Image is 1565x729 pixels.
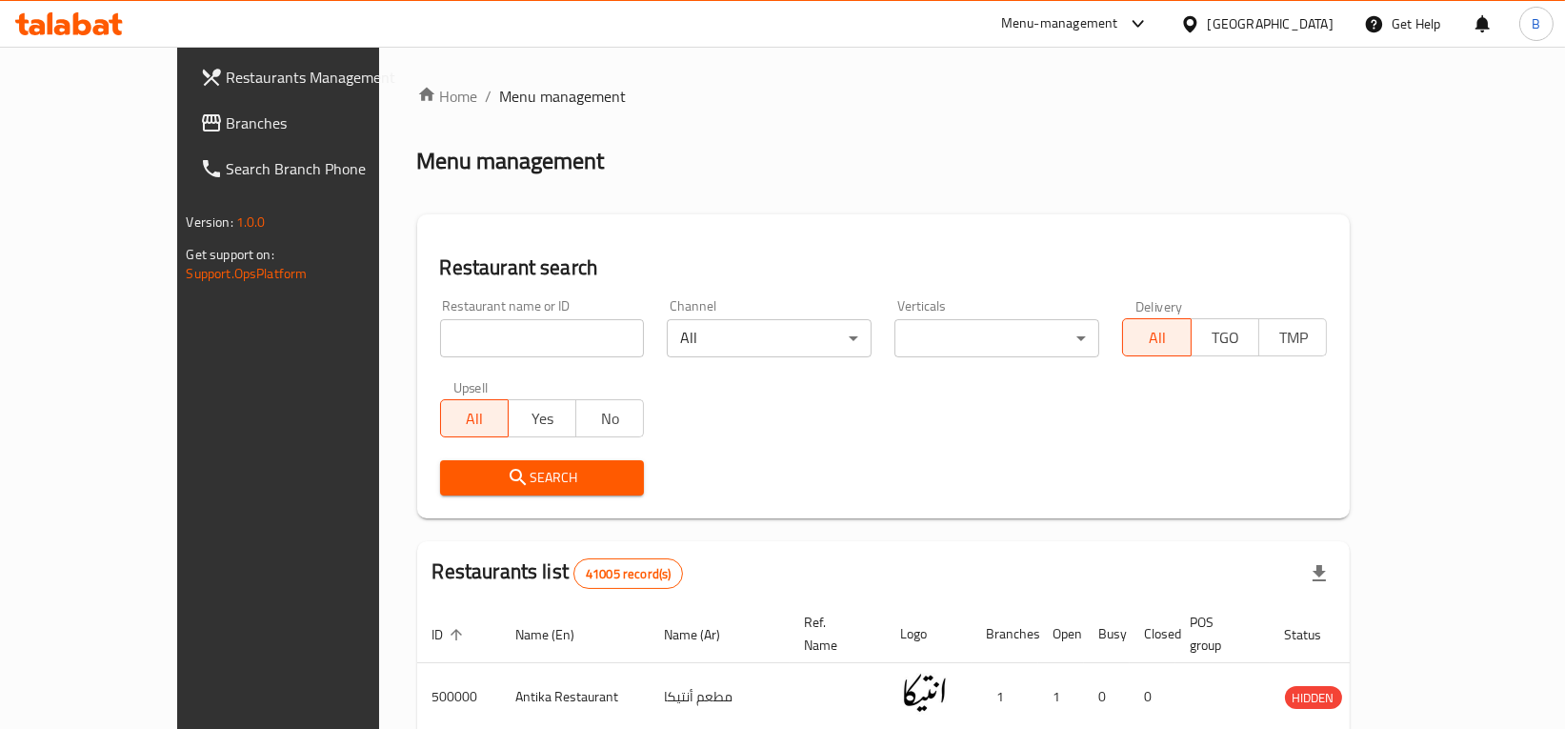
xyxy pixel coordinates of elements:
li: / [486,85,492,108]
img: Antika Restaurant [901,669,949,717]
button: All [1122,318,1191,356]
button: TMP [1258,318,1327,356]
th: Busy [1084,605,1130,663]
span: All [449,405,501,433]
h2: Restaurant search [440,253,1328,282]
button: No [575,399,644,437]
span: Search Branch Phone [227,157,423,180]
span: 1.0.0 [236,210,266,234]
h2: Restaurants list [432,557,684,589]
span: TGO [1199,324,1252,352]
span: Version: [187,210,233,234]
h2: Menu management [417,146,605,176]
a: Search Branch Phone [185,146,438,192]
a: Home [417,85,478,108]
span: B [1532,13,1540,34]
span: 41005 record(s) [574,565,682,583]
th: Open [1038,605,1084,663]
a: Support.OpsPlatform [187,261,308,286]
span: Yes [516,405,569,433]
div: Menu-management [1001,12,1118,35]
button: Yes [508,399,576,437]
th: Logo [886,605,972,663]
span: Menu management [500,85,627,108]
span: Branches [227,111,423,134]
div: [GEOGRAPHIC_DATA] [1208,13,1334,34]
nav: breadcrumb [417,85,1351,108]
a: Branches [185,100,438,146]
div: All [667,319,872,357]
span: Get support on: [187,242,274,267]
div: Total records count [573,558,683,589]
span: No [584,405,636,433]
div: HIDDEN [1285,686,1342,709]
span: All [1131,324,1183,352]
span: ID [432,623,469,646]
button: Search [440,460,645,496]
span: POS group [1191,611,1247,657]
label: Upsell [453,380,489,394]
div: ​ [894,319,1099,357]
span: HIDDEN [1285,687,1342,709]
span: TMP [1267,324,1319,352]
th: Branches [972,605,1038,663]
button: All [440,399,509,437]
a: Restaurants Management [185,54,438,100]
span: Status [1285,623,1347,646]
span: Restaurants Management [227,66,423,89]
button: TGO [1191,318,1259,356]
div: Export file [1296,551,1342,597]
span: Name (En) [516,623,600,646]
th: Closed [1130,605,1175,663]
input: Search for restaurant name or ID.. [440,319,645,357]
label: Delivery [1135,299,1183,313]
span: Search [455,466,630,490]
span: Name (Ar) [665,623,746,646]
span: Ref. Name [805,611,863,657]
